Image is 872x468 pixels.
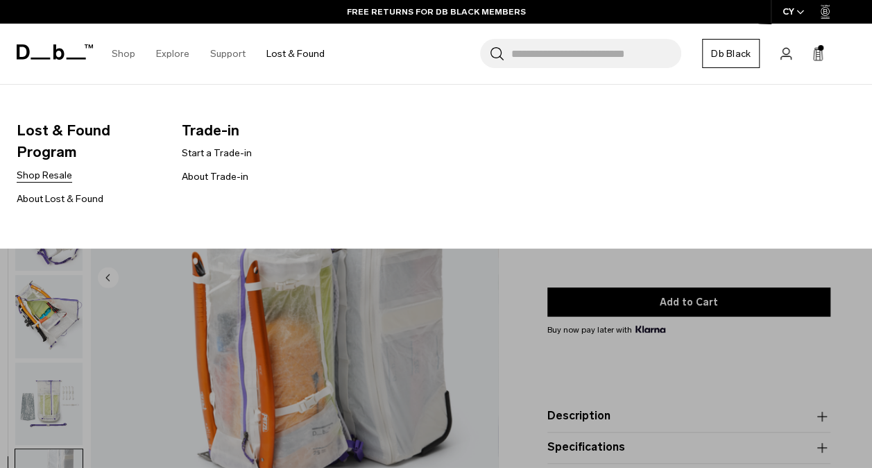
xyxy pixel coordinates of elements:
[182,169,248,184] a: About Trade-in
[156,29,189,78] a: Explore
[182,146,252,160] a: Start a Trade-in
[101,24,335,84] nav: Main Navigation
[112,29,135,78] a: Shop
[210,29,246,78] a: Support
[17,119,160,163] span: Lost & Found Program
[17,192,103,206] a: About Lost & Found
[702,39,760,68] a: Db Black
[182,119,325,142] span: Trade-in
[17,168,72,183] a: Shop Resale
[266,29,325,78] a: Lost & Found
[347,6,526,18] a: FREE RETURNS FOR DB BLACK MEMBERS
